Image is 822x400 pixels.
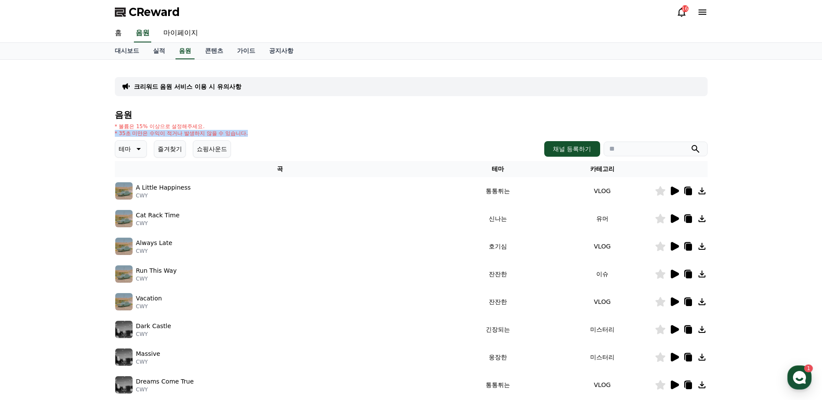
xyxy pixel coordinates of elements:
[136,239,172,248] p: Always Late
[544,141,600,157] button: 채널 등록하기
[445,232,550,260] td: 호기심
[115,161,446,177] th: 곡
[115,182,133,200] img: music
[550,371,654,399] td: VLOG
[115,140,147,158] button: 테마
[115,321,133,338] img: music
[136,192,191,199] p: CWY
[57,274,112,296] a: 1대화
[445,288,550,316] td: 잔잔한
[115,376,133,394] img: music
[136,266,177,275] p: Run This Way
[198,43,230,59] a: 콘텐츠
[129,5,180,19] span: CReward
[136,183,191,192] p: A Little Happiness
[79,288,90,295] span: 대화
[136,220,180,227] p: CWY
[550,177,654,205] td: VLOG
[154,140,186,158] button: 즐겨찾기
[682,5,689,12] div: 16
[115,130,248,137] p: * 35초 미만은 수익이 적거나 발생하지 않을 수 있습니다.
[136,386,194,393] p: CWY
[88,274,91,281] span: 1
[119,143,131,155] p: 테마
[108,24,129,42] a: 홈
[445,205,550,232] td: 신나는
[115,123,248,130] p: * 볼륨은 15% 이상으로 설정해주세요.
[134,24,151,42] a: 음원
[115,348,133,366] img: music
[550,260,654,288] td: 이슈
[136,275,177,282] p: CWY
[3,274,57,296] a: 홈
[230,43,262,59] a: 가이드
[445,343,550,371] td: 웅장한
[108,43,146,59] a: 대시보드
[136,331,171,338] p: CWY
[676,7,687,17] a: 16
[550,343,654,371] td: 미스터리
[550,205,654,232] td: 유머
[136,248,172,255] p: CWY
[445,371,550,399] td: 통통튀는
[445,161,550,177] th: 테마
[175,43,195,59] a: 음원
[550,316,654,343] td: 미스터리
[550,161,654,177] th: 카테고리
[112,274,166,296] a: 설정
[136,377,194,386] p: Dreams Come True
[445,260,550,288] td: 잔잔한
[115,265,133,283] img: music
[193,140,231,158] button: 쇼핑사운드
[115,5,180,19] a: CReward
[550,232,654,260] td: VLOG
[550,288,654,316] td: VLOG
[262,43,300,59] a: 공지사항
[134,82,241,91] a: 크리워드 음원 서비스 이용 시 유의사항
[156,24,205,42] a: 마이페이지
[136,358,160,365] p: CWY
[146,43,172,59] a: 실적
[115,210,133,227] img: music
[445,177,550,205] td: 통통튀는
[136,322,171,331] p: Dark Castle
[27,287,32,294] span: 홈
[136,294,162,303] p: Vacation
[115,110,708,119] h4: 음원
[115,293,133,310] img: music
[115,238,133,255] img: music
[136,211,180,220] p: Cat Rack Time
[445,316,550,343] td: 긴장되는
[134,287,144,294] span: 설정
[136,303,162,310] p: CWY
[136,349,160,358] p: Massive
